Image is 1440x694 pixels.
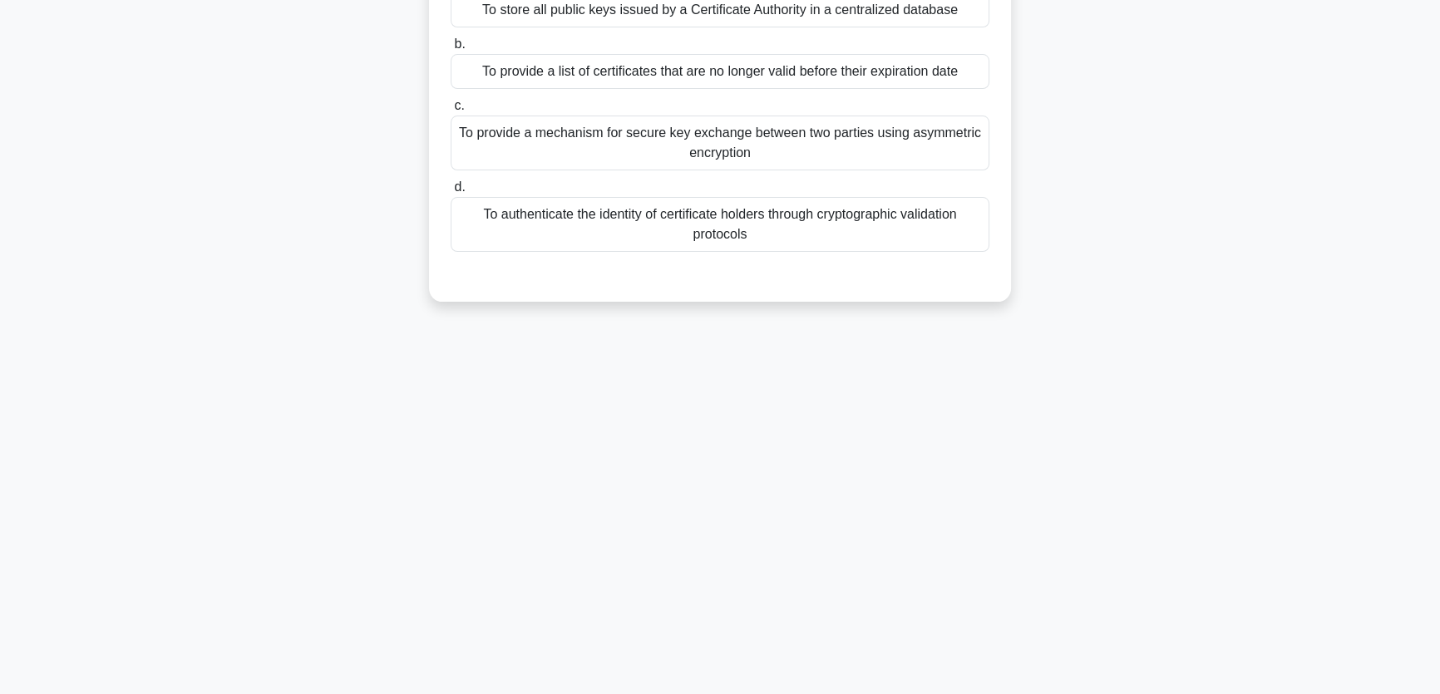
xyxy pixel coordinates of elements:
[454,98,464,112] span: c.
[454,37,465,51] span: b.
[451,116,989,170] div: To provide a mechanism for secure key exchange between two parties using asymmetric encryption
[451,54,989,89] div: To provide a list of certificates that are no longer valid before their expiration date
[451,197,989,252] div: To authenticate the identity of certificate holders through cryptographic validation protocols
[454,180,465,194] span: d.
